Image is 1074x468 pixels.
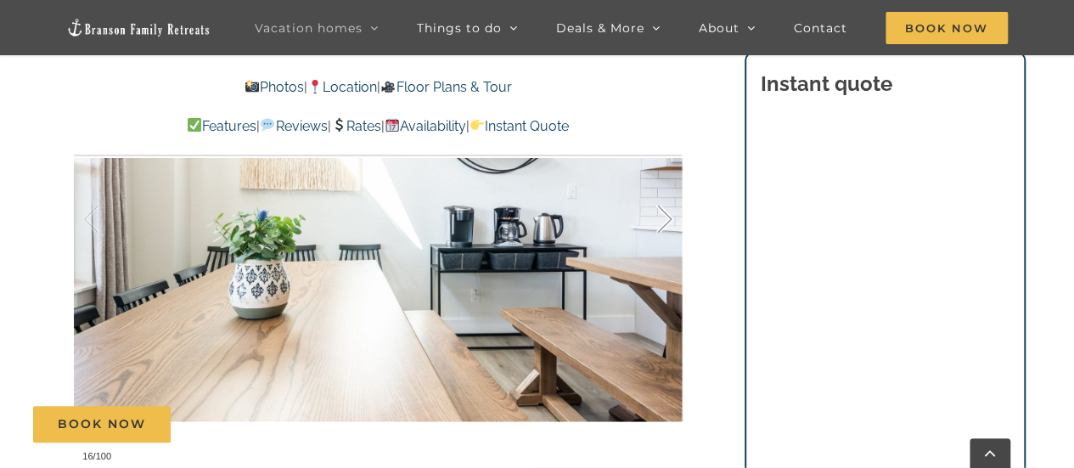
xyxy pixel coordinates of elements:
[761,71,892,96] strong: Instant quote
[245,80,259,93] img: 📸
[470,118,484,132] img: 👉
[556,22,644,34] span: Deals & More
[794,22,847,34] span: Contact
[470,118,569,134] a: Instant Quote
[58,417,146,431] span: Book Now
[381,80,395,93] img: 🎥
[255,22,363,34] span: Vacation homes
[332,118,346,132] img: 💲
[417,22,502,34] span: Things to do
[886,12,1008,44] span: Book Now
[261,118,274,132] img: 💬
[74,76,682,99] p: | |
[188,118,201,132] img: ✅
[699,22,739,34] span: About
[308,80,322,93] img: 📍
[260,118,327,134] a: Reviews
[385,118,399,132] img: 📆
[385,118,466,134] a: Availability
[74,116,682,138] p: | | | |
[66,18,211,37] img: Branson Family Retreats Logo
[380,79,511,95] a: Floor Plans & Tour
[331,118,381,134] a: Rates
[187,118,256,134] a: Features
[33,406,171,443] a: Book Now
[245,79,304,95] a: Photos
[307,79,377,95] a: Location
